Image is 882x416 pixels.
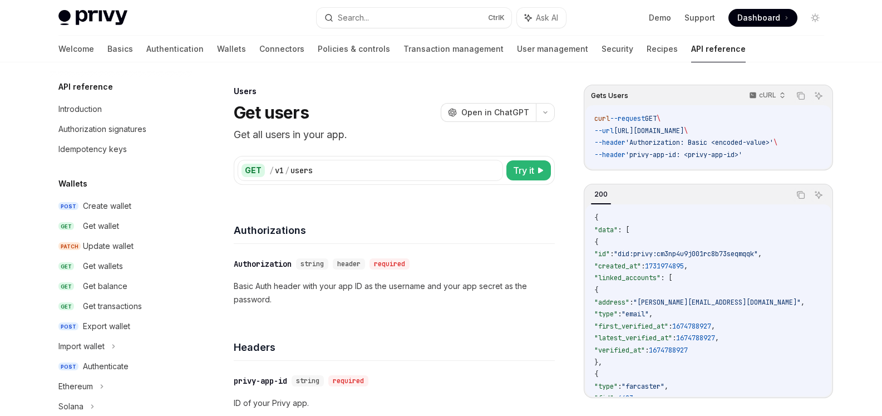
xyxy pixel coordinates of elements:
[594,249,610,258] span: "id"
[801,298,805,307] span: ,
[668,322,672,331] span: :
[614,249,758,258] span: "did:privy:cm3np4u9j001rc8b73seqmqqk"
[337,260,361,268] span: header
[647,36,678,62] a: Recipes
[300,260,324,268] span: string
[645,346,649,355] span: :
[58,282,74,291] span: GET
[676,334,715,342] span: 1674788927
[594,298,629,307] span: "address"
[58,80,113,94] h5: API reference
[83,219,119,233] div: Get wallet
[506,160,551,180] button: Try it
[715,334,719,342] span: ,
[58,340,105,353] div: Import wallet
[618,226,629,234] span: : [
[594,322,668,331] span: "first_verified_at"
[614,394,618,403] span: :
[83,280,127,293] div: Get balance
[672,334,676,342] span: :
[58,322,78,331] span: POST
[50,119,192,139] a: Authorization signatures
[794,188,808,202] button: Copy the contents from the code block
[58,363,78,371] span: POST
[58,222,74,231] span: GET
[728,9,797,27] a: Dashboard
[403,36,504,62] a: Transaction management
[594,286,598,295] span: {
[684,262,688,271] span: ,
[234,375,287,386] div: privy-app-id
[328,375,368,386] div: required
[610,114,645,123] span: --request
[622,382,664,391] span: "farcaster"
[58,302,74,311] span: GET
[317,8,511,28] button: Search...CtrlK
[594,114,610,123] span: curl
[591,91,628,100] span: Gets Users
[618,382,622,391] span: :
[58,36,94,62] a: Welcome
[594,213,598,222] span: {
[83,320,130,333] div: Export wallet
[594,262,641,271] span: "created_at"
[594,382,618,391] span: "type"
[285,165,289,176] div: /
[517,36,588,62] a: User management
[58,242,81,251] span: PATCH
[594,126,614,135] span: --url
[234,223,555,238] h4: Authorizations
[633,298,801,307] span: "[PERSON_NAME][EMAIL_ADDRESS][DOMAIN_NAME]"
[58,10,127,26] img: light logo
[58,102,102,116] div: Introduction
[806,9,824,27] button: Toggle dark mode
[83,300,142,313] div: Get transactions
[594,334,672,342] span: "latest_verified_at"
[594,238,598,247] span: {
[50,236,192,256] a: PATCHUpdate wallet
[296,376,319,385] span: string
[594,310,618,319] span: "type"
[58,380,93,393] div: Ethereum
[58,123,146,136] div: Authorization signatures
[773,138,777,147] span: \
[441,103,536,122] button: Open in ChatGPT
[641,262,645,271] span: :
[594,394,614,403] span: "fid"
[242,164,265,177] div: GET
[50,196,192,216] a: POSTCreate wallet
[107,36,133,62] a: Basics
[625,138,773,147] span: 'Authorization: Basic <encoded-value>'
[811,188,826,202] button: Ask AI
[83,260,123,273] div: Get wallets
[594,358,602,367] span: },
[234,397,555,410] p: ID of your Privy app.
[234,280,555,306] p: Basic Auth header with your app ID as the username and your app secret as the password.
[83,239,134,253] div: Update wallet
[594,346,645,355] span: "verified_at"
[83,199,131,213] div: Create wallet
[591,188,611,201] div: 200
[58,202,78,211] span: POST
[58,400,83,413] div: Solana
[269,165,274,176] div: /
[234,127,555,143] p: Get all users in your app.
[664,382,668,391] span: ,
[649,346,688,355] span: 1674788927
[488,13,505,22] span: Ctrl K
[691,36,746,62] a: API reference
[50,256,192,276] a: GETGet wallets
[275,165,284,176] div: v1
[58,143,127,156] div: Idempotency keys
[83,360,129,373] div: Authenticate
[338,11,369,25] div: Search...
[645,262,684,271] span: 1731974895
[146,36,204,62] a: Authentication
[684,126,688,135] span: \
[625,150,742,159] span: 'privy-app-id: <privy-app-id>'
[618,310,622,319] span: :
[657,114,661,123] span: \
[743,86,790,105] button: cURL
[217,36,246,62] a: Wallets
[594,150,625,159] span: --header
